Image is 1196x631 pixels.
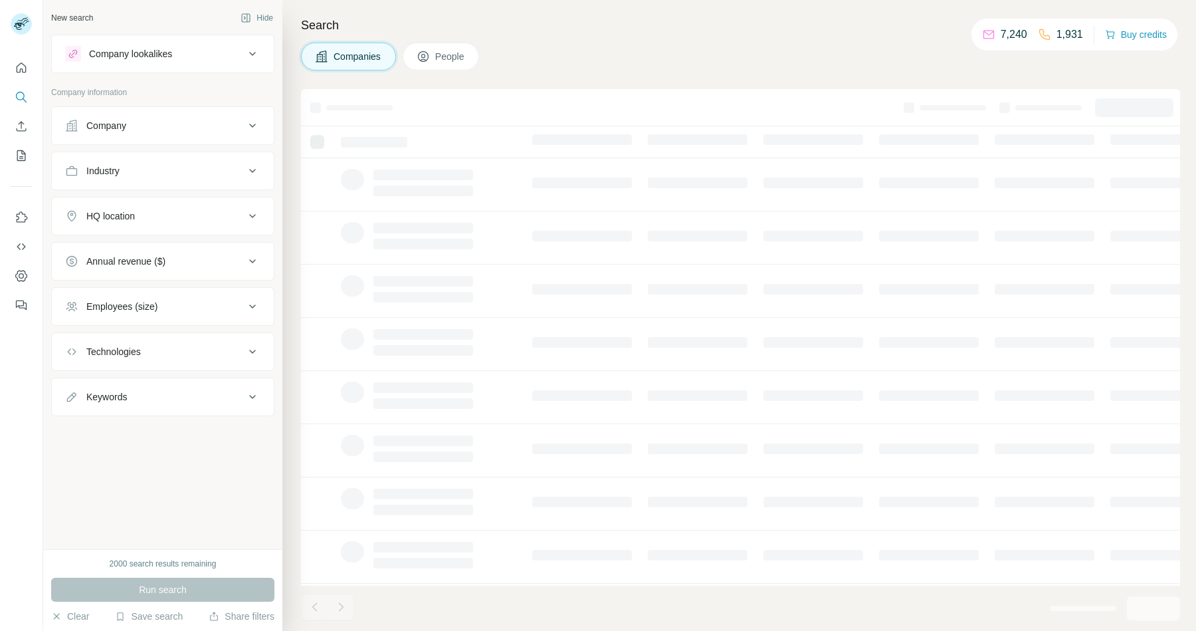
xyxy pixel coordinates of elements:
p: 7,240 [1001,27,1027,43]
button: Hide [231,8,282,28]
button: Clear [51,610,89,623]
div: Keywords [86,390,127,404]
button: Enrich CSV [11,114,32,138]
button: Employees (size) [52,291,274,322]
div: 2000 search results remaining [110,558,217,570]
span: People [435,50,466,63]
button: My lists [11,144,32,168]
div: Company [86,119,126,132]
button: Annual revenue ($) [52,245,274,277]
div: Industry [86,164,120,178]
button: Use Surfe on LinkedIn [11,205,32,229]
button: Save search [115,610,183,623]
button: Industry [52,155,274,187]
div: HQ location [86,209,135,223]
button: Use Surfe API [11,235,32,259]
span: Companies [334,50,382,63]
div: Technologies [86,345,141,358]
button: Buy credits [1105,25,1167,44]
div: Employees (size) [86,300,157,313]
button: HQ location [52,200,274,232]
h4: Search [301,16,1180,35]
button: Dashboard [11,264,32,288]
p: Company information [51,86,274,98]
button: Share filters [209,610,274,623]
button: Feedback [11,293,32,317]
div: Annual revenue ($) [86,255,165,268]
div: Company lookalikes [89,47,172,61]
button: Keywords [52,381,274,413]
button: Quick start [11,56,32,80]
p: 1,931 [1056,27,1083,43]
button: Search [11,85,32,109]
button: Company [52,110,274,142]
button: Company lookalikes [52,38,274,70]
button: Technologies [52,336,274,368]
div: New search [51,12,93,24]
